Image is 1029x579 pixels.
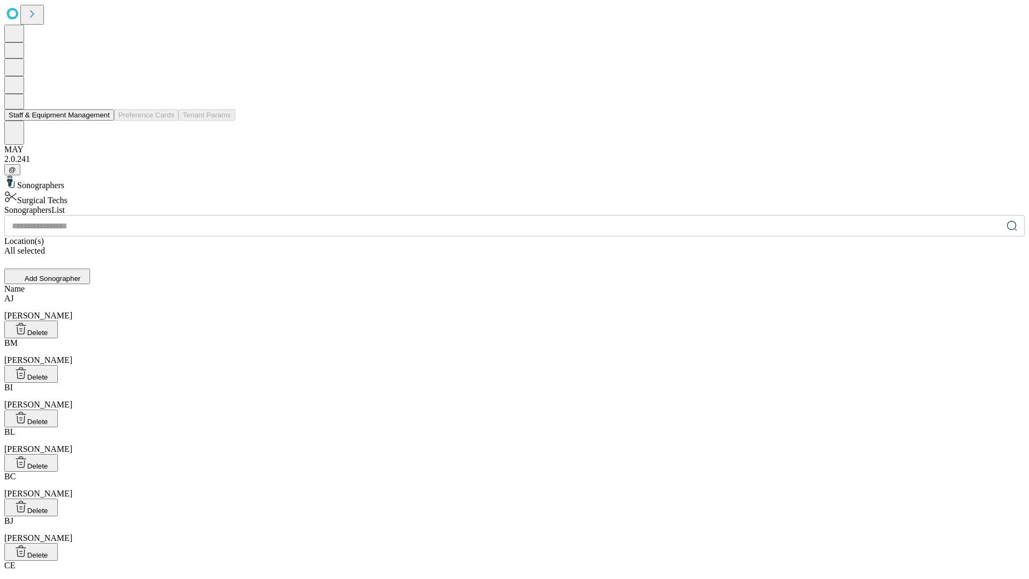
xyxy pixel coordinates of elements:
[4,269,90,284] button: Add Sonographer
[4,321,58,338] button: Delete
[27,462,48,470] span: Delete
[4,365,58,383] button: Delete
[27,507,48,515] span: Delete
[27,418,48,426] span: Delete
[4,175,1025,190] div: Sonographers
[4,516,13,525] span: BJ
[4,145,1025,154] div: MAY
[4,284,1025,294] div: Name
[4,246,1025,256] div: All selected
[4,294,14,303] span: AJ
[4,561,15,570] span: CE
[4,154,1025,164] div: 2.0.241
[4,472,1025,499] div: [PERSON_NAME]
[9,166,16,174] span: @
[27,373,48,381] span: Delete
[178,109,235,121] button: Tenant Params
[4,427,15,436] span: BL
[4,499,58,516] button: Delete
[4,338,18,347] span: BM
[27,551,48,559] span: Delete
[4,294,1025,321] div: [PERSON_NAME]
[25,274,80,283] span: Add Sonographer
[4,410,58,427] button: Delete
[4,164,20,175] button: @
[4,383,1025,410] div: [PERSON_NAME]
[4,109,114,121] button: Staff & Equipment Management
[27,329,48,337] span: Delete
[4,543,58,561] button: Delete
[4,454,58,472] button: Delete
[4,190,1025,205] div: Surgical Techs
[4,236,44,246] span: Location(s)
[4,205,1025,215] div: Sonographers List
[4,516,1025,543] div: [PERSON_NAME]
[4,338,1025,365] div: [PERSON_NAME]
[114,109,178,121] button: Preference Cards
[4,383,13,392] span: BI
[4,472,16,481] span: BC
[4,427,1025,454] div: [PERSON_NAME]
